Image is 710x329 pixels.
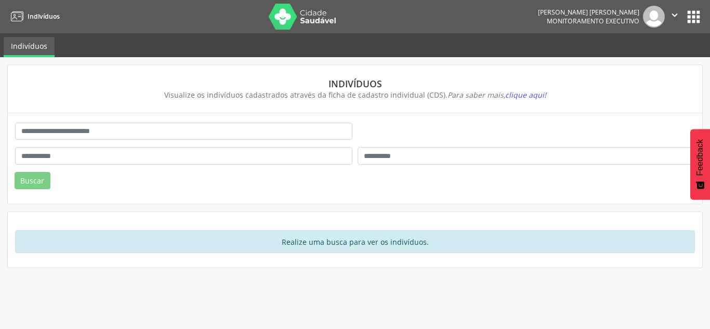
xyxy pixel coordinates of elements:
[15,172,50,190] button: Buscar
[538,8,639,17] div: [PERSON_NAME] [PERSON_NAME]
[7,8,60,25] a: Indivíduos
[505,90,546,100] span: clique aqui!
[695,139,705,176] span: Feedback
[22,89,688,100] div: Visualize os indivíduos cadastrados através da ficha de cadastro individual (CDS).
[669,9,680,21] i: 
[15,230,695,253] div: Realize uma busca para ver os indivíduos.
[665,6,685,28] button: 
[685,8,703,26] button: apps
[448,90,546,100] i: Para saber mais,
[547,17,639,25] span: Monitoramento Executivo
[28,12,60,21] span: Indivíduos
[643,6,665,28] img: img
[22,78,688,89] div: Indivíduos
[690,129,710,200] button: Feedback - Mostrar pesquisa
[4,37,55,57] a: Indivíduos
